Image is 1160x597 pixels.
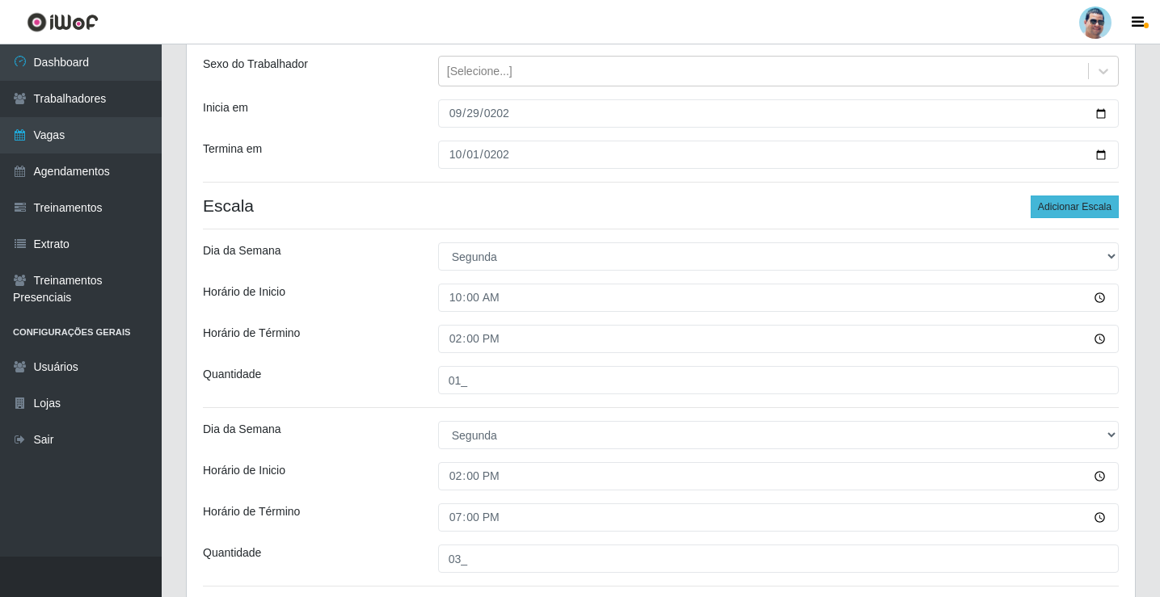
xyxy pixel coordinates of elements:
label: Horário de Término [203,503,300,520]
input: Informe a quantidade... [438,366,1119,394]
label: Quantidade [203,544,261,561]
label: Horário de Término [203,325,300,342]
input: 00:00 [438,325,1119,353]
div: [Selecione...] [447,63,513,80]
label: Dia da Semana [203,242,281,259]
input: 00/00/0000 [438,99,1119,128]
input: 00:00 [438,503,1119,532]
input: 00:00 [438,284,1119,312]
label: Horário de Inicio [203,462,285,479]
label: Dia da Semana [203,421,281,438]
label: Sexo do Trabalhador [203,56,308,73]
button: Adicionar Escala [1031,195,1119,218]
label: Termina em [203,141,262,158]
label: Inicia em [203,99,248,116]
label: Quantidade [203,366,261,383]
input: Informe a quantidade... [438,544,1119,573]
h4: Escala [203,195,1119,216]
input: 00:00 [438,462,1119,490]
img: CoreUI Logo [27,12,99,32]
label: Horário de Inicio [203,284,285,301]
input: 00/00/0000 [438,141,1119,169]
